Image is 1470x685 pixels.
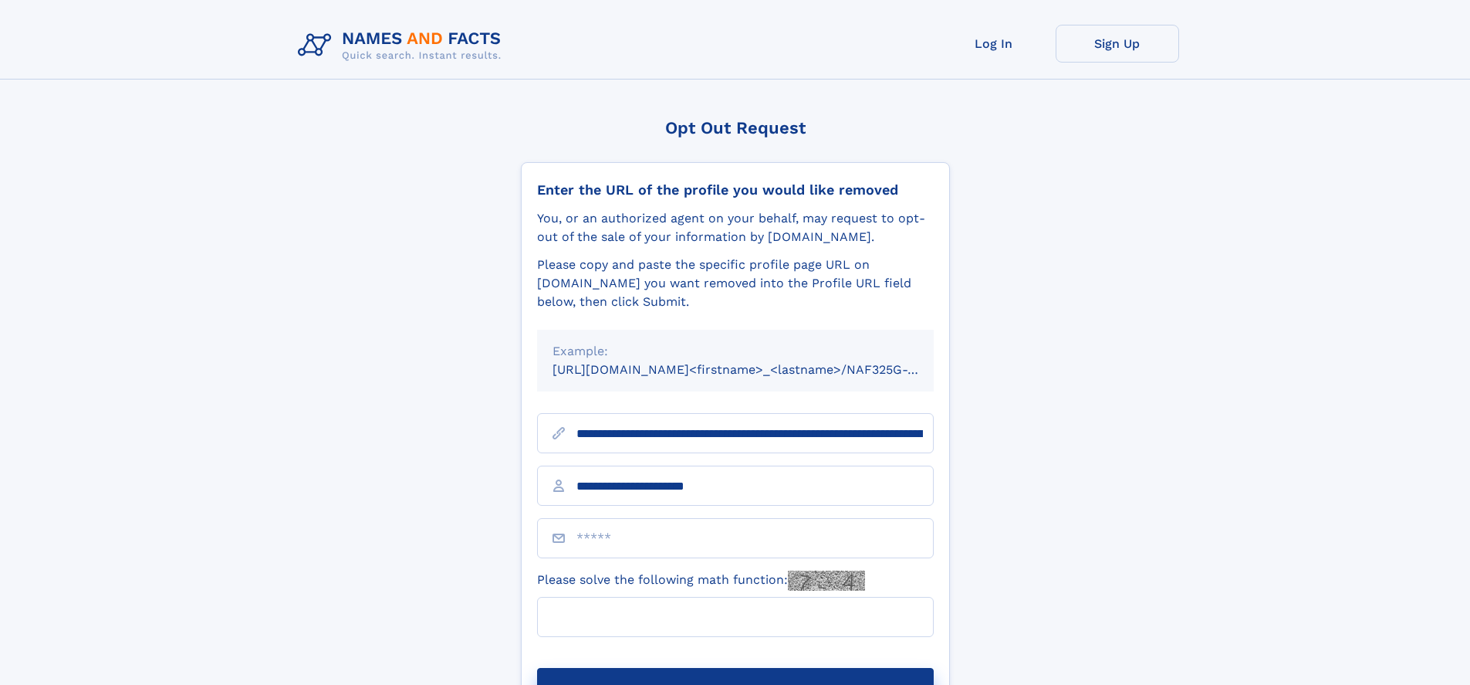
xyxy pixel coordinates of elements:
[521,118,950,137] div: Opt Out Request
[1056,25,1179,63] a: Sign Up
[292,25,514,66] img: Logo Names and Facts
[932,25,1056,63] a: Log In
[537,209,934,246] div: You, or an authorized agent on your behalf, may request to opt-out of the sale of your informatio...
[553,362,963,377] small: [URL][DOMAIN_NAME]<firstname>_<lastname>/NAF325G-xxxxxxxx
[537,256,934,311] div: Please copy and paste the specific profile page URL on [DOMAIN_NAME] you want removed into the Pr...
[553,342,918,361] div: Example:
[537,571,865,591] label: Please solve the following math function:
[537,181,934,198] div: Enter the URL of the profile you would like removed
